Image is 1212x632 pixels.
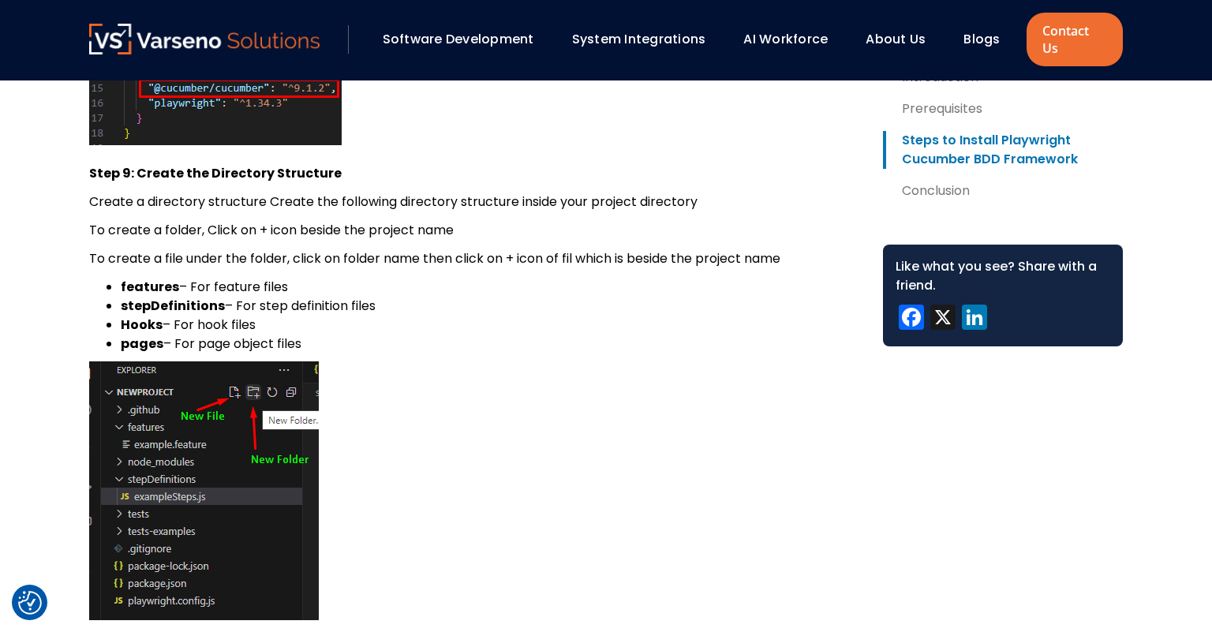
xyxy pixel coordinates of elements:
strong: pages [121,335,163,353]
a: AI Workforce [743,30,828,48]
a: Facebook [896,305,927,334]
a: Software Development [383,30,534,48]
strong: Hooks [121,316,163,334]
button: Cookie Settings [18,591,42,615]
a: Steps to Install Playwright Cucumber BDD Framework [883,131,1123,169]
div: Like what you see? Share with a friend. [896,257,1110,295]
p: Create a directory structure Create the following directory structure inside your project directory [89,193,858,211]
img: Revisit consent button [18,591,42,615]
li: – For feature files [121,278,858,297]
div: AI Workforce [735,26,850,53]
a: Varseno Solutions – Product Engineering & IT Services [89,24,320,55]
div: Software Development [375,26,556,53]
li: – For step definition files [121,297,858,316]
a: X [927,305,959,334]
p: To create a folder, Click on + icon beside the project name [89,221,858,240]
a: System Integrations [572,30,706,48]
p: To create a file under the folder, click on folder name then click on + icon of fil which is besi... [89,249,858,268]
a: LinkedIn [959,305,990,334]
div: About Us [858,26,948,53]
a: Contact Us [1027,13,1123,66]
li: – For hook files [121,316,858,335]
div: Blogs [956,26,1022,53]
strong: features [121,278,179,296]
a: About Us [866,30,926,48]
a: Conclusion [883,181,1123,200]
a: Blogs [963,30,1000,48]
strong: stepDefinitions [121,297,225,315]
div: System Integrations [564,26,728,53]
a: Prerequisites [883,99,1123,118]
strong: Step 9: Create the Directory Structure [89,164,342,182]
img: Varseno Solutions – Product Engineering & IT Services [89,24,320,54]
span: – For page object files [163,335,301,353]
